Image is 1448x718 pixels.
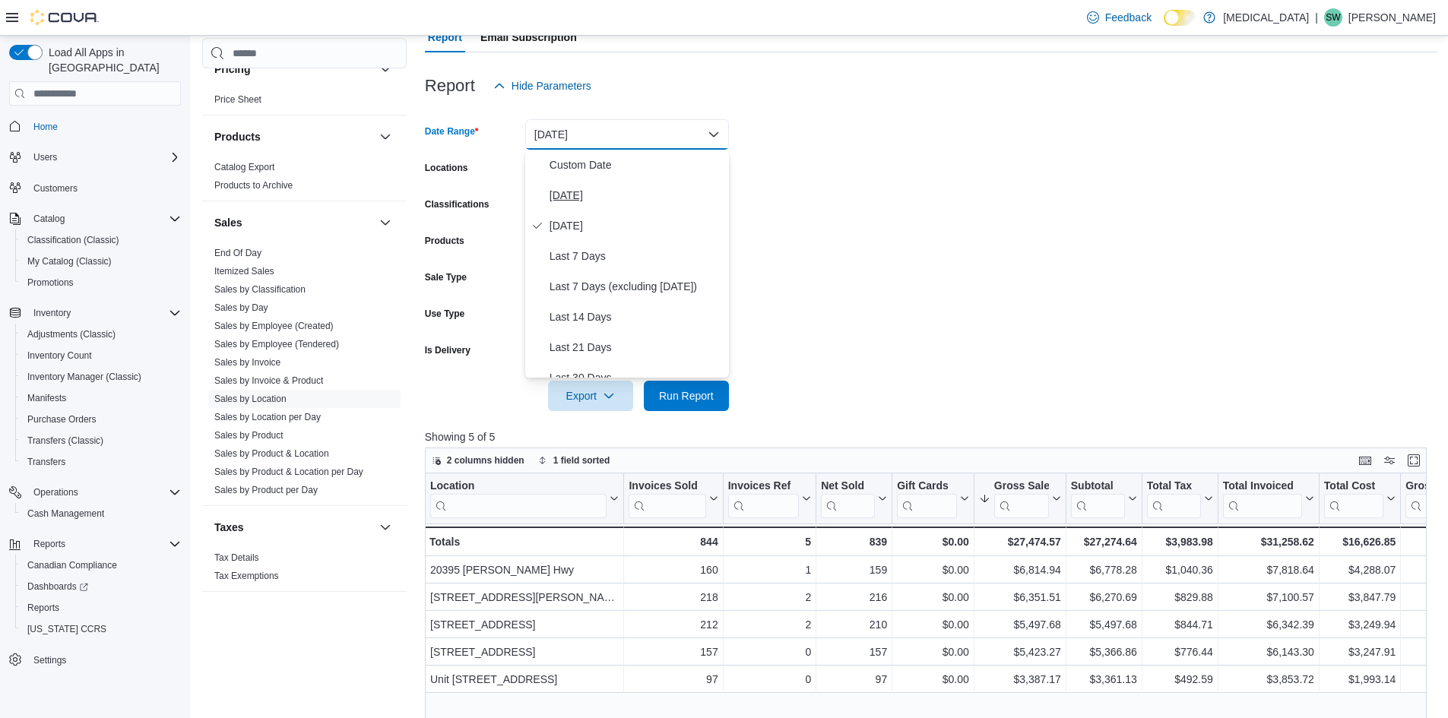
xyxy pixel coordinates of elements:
[15,272,187,293] button: Promotions
[1223,479,1314,518] button: Total Invoiced
[897,615,969,634] div: $0.00
[3,115,187,137] button: Home
[727,479,798,494] div: Invoices Ref
[15,430,187,451] button: Transfers (Classic)
[821,643,887,661] div: 157
[1315,8,1318,27] p: |
[550,217,723,235] span: [DATE]
[214,429,284,441] span: Sales by Product
[1324,643,1396,661] div: $3,247.91
[430,561,619,579] div: 20395 [PERSON_NAME] Hwy
[214,129,261,144] h3: Products
[897,533,969,551] div: $0.00
[994,479,1049,518] div: Gross Sales
[821,561,887,579] div: 159
[27,435,103,447] span: Transfers (Classic)
[550,186,723,204] span: [DATE]
[1105,10,1152,25] span: Feedback
[550,247,723,265] span: Last 7 Days
[1223,588,1314,606] div: $7,100.57
[21,389,181,407] span: Manifests
[21,453,181,471] span: Transfers
[1147,561,1213,579] div: $1,040.36
[214,520,373,535] button: Taxes
[202,90,407,115] div: Pricing
[3,649,187,671] button: Settings
[27,304,77,322] button: Inventory
[1071,643,1137,661] div: $5,366.86
[1147,533,1213,551] div: $3,983.98
[214,484,318,496] span: Sales by Product per Day
[430,479,619,518] button: Location
[1081,2,1158,33] a: Feedback
[1147,479,1201,494] div: Total Tax
[629,479,705,518] div: Invoices Sold
[548,381,633,411] button: Export
[979,479,1061,518] button: Gross Sales
[214,94,261,105] a: Price Sheet
[1324,670,1396,688] div: $1,993.14
[214,393,287,405] span: Sales by Location
[727,479,798,518] div: Invoices Ref
[979,588,1061,606] div: $6,351.51
[897,643,969,661] div: $0.00
[629,561,718,579] div: 160
[376,60,394,78] button: Pricing
[425,344,471,356] label: Is Delivery
[21,620,181,638] span: Washington CCRS
[21,274,181,292] span: Promotions
[214,248,261,258] a: End Of Day
[1223,615,1314,634] div: $6,342.39
[214,467,363,477] a: Sales by Product & Location per Day
[1324,533,1396,551] div: $16,626.85
[994,479,1049,494] div: Gross Sales
[897,479,957,518] div: Gift Card Sales
[21,577,94,596] a: Dashboards
[214,265,274,277] span: Itemized Sales
[214,357,280,368] a: Sales by Invoice
[897,670,969,688] div: $0.00
[214,302,268,313] a: Sales by Day
[550,156,723,174] span: Custom Date
[15,387,187,409] button: Manifests
[27,623,106,635] span: [US_STATE] CCRS
[27,350,92,362] span: Inventory Count
[214,215,373,230] button: Sales
[425,271,467,283] label: Sale Type
[33,538,65,550] span: Reports
[430,615,619,634] div: [STREET_ADDRESS]
[487,71,597,101] button: Hide Parameters
[214,412,321,422] a: Sales by Location per Day
[430,588,619,606] div: [STREET_ADDRESS][PERSON_NAME]
[629,479,718,518] button: Invoices Sold
[15,576,187,597] a: Dashboards
[897,479,969,518] button: Gift Cards
[897,561,969,579] div: $0.00
[214,339,339,350] a: Sales by Employee (Tendered)
[27,148,63,166] button: Users
[21,325,122,343] a: Adjustments (Classic)
[27,392,66,404] span: Manifests
[425,308,464,320] label: Use Type
[27,118,64,136] a: Home
[15,618,187,640] button: [US_STATE] CCRS
[214,570,279,582] span: Tax Exemptions
[15,555,187,576] button: Canadian Compliance
[214,284,306,295] a: Sales by Classification
[1324,588,1396,606] div: $3,847.79
[214,466,363,478] span: Sales by Product & Location per Day
[1071,615,1137,634] div: $5,497.68
[727,588,810,606] div: 2
[202,549,407,591] div: Taxes
[1223,561,1314,579] div: $7,818.64
[21,325,181,343] span: Adjustments (Classic)
[214,571,279,581] a: Tax Exemptions
[629,670,718,688] div: 97
[21,556,123,574] a: Canadian Compliance
[214,162,274,172] a: Catalog Export
[27,559,117,571] span: Canadian Compliance
[21,368,147,386] a: Inventory Manager (Classic)
[1324,561,1396,579] div: $4,288.07
[27,456,65,468] span: Transfers
[1071,561,1137,579] div: $6,778.28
